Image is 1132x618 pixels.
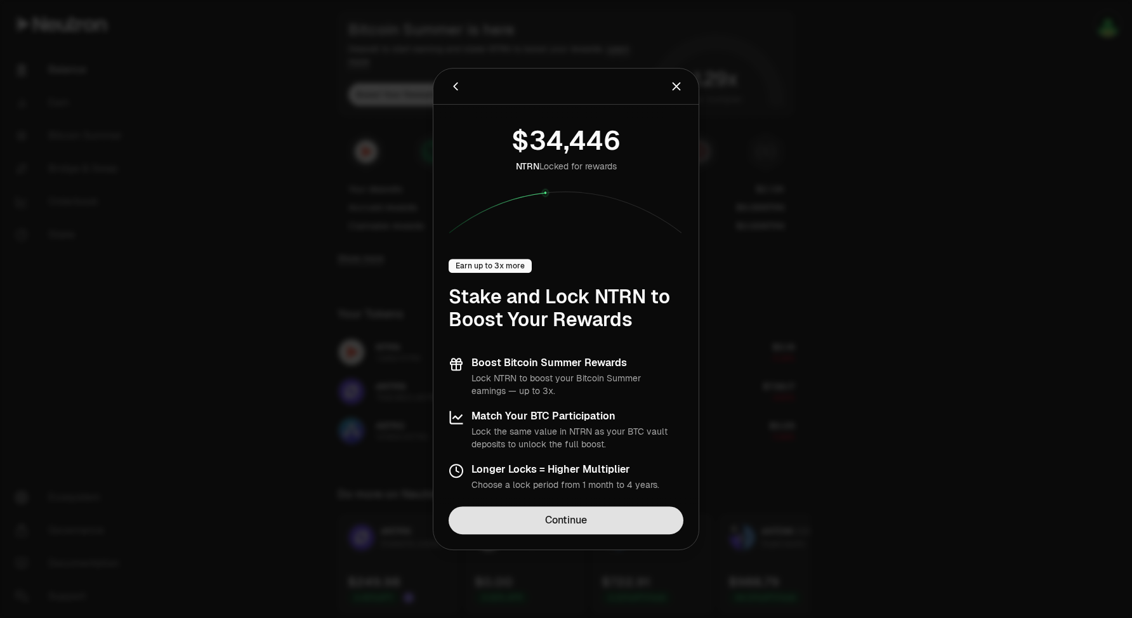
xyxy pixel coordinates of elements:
[449,286,683,331] h1: Stake and Lock NTRN to Boost Your Rewards
[449,259,532,273] div: Earn up to 3x more
[449,77,463,95] button: Back
[471,463,659,476] h3: Longer Locks = Higher Multiplier
[471,478,659,491] p: Choose a lock period from 1 month to 4 years.
[471,410,683,423] h3: Match Your BTC Participation
[471,357,683,369] h3: Boost Bitcoin Summer Rewards
[471,372,683,397] p: Lock NTRN to boost your Bitcoin Summer earnings — up to 3x.
[516,160,617,173] div: Locked for rewards
[669,77,683,95] button: Close
[449,506,683,534] a: Continue
[471,425,683,450] p: Lock the same value in NTRN as your BTC vault deposits to unlock the full boost.
[516,161,539,172] span: NTRN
